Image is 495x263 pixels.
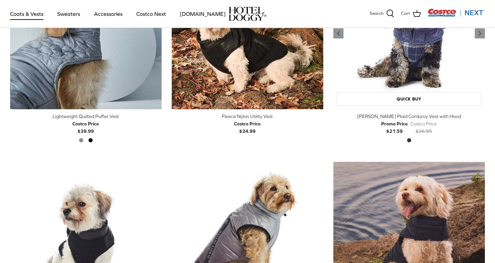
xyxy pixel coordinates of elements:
a: Visit Costco Next [428,13,485,18]
div: Costco Price [72,120,99,127]
div: Costco Price [410,120,437,127]
a: hoteldoggy.com hoteldoggycom [229,7,266,21]
div: Promo Price [381,120,408,127]
a: Previous [333,28,343,38]
span: Search [370,10,384,17]
b: $39.99 [72,120,99,134]
a: Search [370,9,394,18]
a: Previous [475,28,485,38]
div: Lightweight Quilted Puffer Vest [10,113,162,120]
img: hoteldoggycom [229,7,266,21]
a: Cart [401,9,421,18]
div: [PERSON_NAME] Plaid Corduroy Vest with Hood [333,113,485,120]
a: Lightweight Quilted Puffer Vest Costco Price$39.99 [10,113,162,135]
a: [DOMAIN_NAME] [174,2,232,25]
div: Fleece Nylon Utility Vest [172,113,323,120]
a: Coats & Vests [4,2,49,25]
a: Fleece Nylon Utility Vest Costco Price$34.99 [172,113,323,135]
a: Costco Next [130,2,172,25]
s: $26.99 [416,128,432,134]
span: Cart [401,10,410,17]
b: $21.59 [381,120,408,134]
a: Sweaters [51,2,86,25]
a: [PERSON_NAME] Plaid Corduroy Vest with Hood Promo Price$21.59 Costco Price$26.99 [333,113,485,135]
div: Costco Price [234,120,261,127]
b: $34.99 [234,120,261,134]
a: Quick buy [337,92,482,106]
img: Costco Next [428,8,485,17]
a: Accessories [88,2,129,25]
